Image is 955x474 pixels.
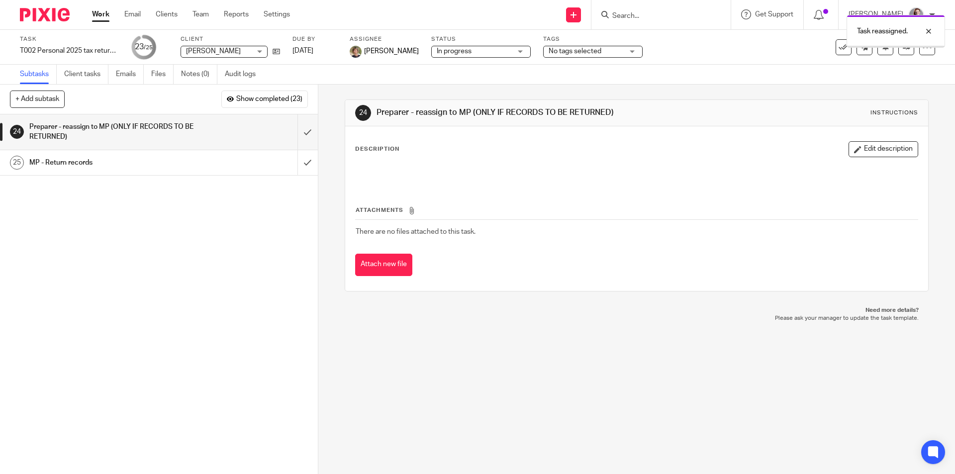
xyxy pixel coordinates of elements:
[355,306,918,314] p: Need more details?
[849,141,918,157] button: Edit description
[350,46,362,58] img: High%20Res%20Andrew%20Price%20Accountants_Poppy%20Jakes%20photography-1142.jpg
[292,35,337,43] label: Due by
[870,109,918,117] div: Instructions
[20,46,119,56] div: T002 Personal 2025 tax return (non recurring)
[192,9,209,19] a: Team
[350,35,419,43] label: Assignee
[549,48,601,55] span: No tags selected
[181,65,217,84] a: Notes (0)
[355,105,371,121] div: 24
[151,65,174,84] a: Files
[10,91,65,107] button: + Add subtask
[29,155,201,170] h1: MP - Return records
[156,9,178,19] a: Clients
[292,47,313,54] span: [DATE]
[908,7,924,23] img: High%20Res%20Andrew%20Price%20Accountants%20_Poppy%20Jakes%20Photography-3%20-%20Copy.jpg
[116,65,144,84] a: Emails
[29,119,201,145] h1: Preparer - reassign to MP (ONLY IF RECORDS TO BE RETURNED)
[221,91,308,107] button: Show completed (23)
[92,9,109,19] a: Work
[437,48,472,55] span: In progress
[181,35,280,43] label: Client
[356,228,476,235] span: There are no files attached to this task.
[236,95,302,103] span: Show completed (23)
[144,45,153,50] small: /25
[431,35,531,43] label: Status
[364,46,419,56] span: [PERSON_NAME]
[224,9,249,19] a: Reports
[356,207,403,213] span: Attachments
[355,254,412,276] button: Attach new file
[355,314,918,322] p: Please ask your manager to update the task template.
[64,65,108,84] a: Client tasks
[20,35,119,43] label: Task
[10,125,24,139] div: 24
[186,48,241,55] span: [PERSON_NAME]
[20,8,70,21] img: Pixie
[135,41,153,53] div: 23
[124,9,141,19] a: Email
[225,65,263,84] a: Audit logs
[355,145,399,153] p: Description
[377,107,658,118] h1: Preparer - reassign to MP (ONLY IF RECORDS TO BE RETURNED)
[857,26,908,36] p: Task reassigned.
[10,156,24,170] div: 25
[264,9,290,19] a: Settings
[20,65,57,84] a: Subtasks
